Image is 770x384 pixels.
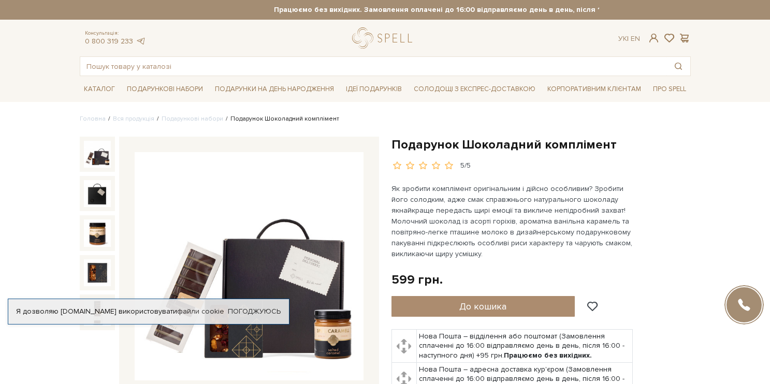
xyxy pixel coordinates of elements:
div: Ук [618,34,640,43]
span: Ідеї подарунків [342,81,406,97]
a: Корпоративним клієнтам [543,80,645,98]
div: 599 грн. [391,272,443,288]
div: Я дозволяю [DOMAIN_NAME] використовувати [8,307,289,316]
button: Пошук товару у каталозі [666,57,690,76]
input: Пошук товару у каталозі [80,57,666,76]
a: файли cookie [177,307,224,316]
a: Вся продукція [113,115,154,123]
td: Нова Пошта – відділення або поштомат (Замовлення сплаченні до 16:00 відправляємо день в день, піс... [416,330,632,363]
button: До кошика [391,296,575,317]
img: Подарунок Шоколадний комплімент [84,259,111,286]
img: Подарунок Шоколадний комплімент [84,219,111,246]
a: Головна [80,115,106,123]
a: Погоджуюсь [228,307,281,316]
img: Подарунок Шоколадний комплімент [84,141,111,168]
span: | [627,34,629,43]
span: Про Spell [649,81,690,97]
a: logo [352,27,417,49]
a: Подарункові набори [162,115,223,123]
li: Подарунок Шоколадний комплімент [223,114,339,124]
img: Подарунок Шоколадний комплімент [84,180,111,207]
a: 0 800 319 233 [85,37,133,46]
span: Консультація: [85,30,146,37]
b: Працюємо без вихідних. [504,351,592,360]
h1: Подарунок Шоколадний комплімент [391,137,691,153]
a: En [631,34,640,43]
div: 5/5 [460,161,471,171]
a: Солодощі з експрес-доставкою [410,80,540,98]
img: Подарунок Шоколадний комплімент [135,152,364,381]
span: Подарунки на День народження [211,81,338,97]
span: До кошика [459,301,506,312]
p: Як зробити комплімент оригінальним і дійсно особливим? Зробити його солодким, адже смак справжньо... [391,183,634,259]
span: Каталог [80,81,119,97]
a: telegram [136,37,146,46]
span: Подарункові набори [123,81,207,97]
